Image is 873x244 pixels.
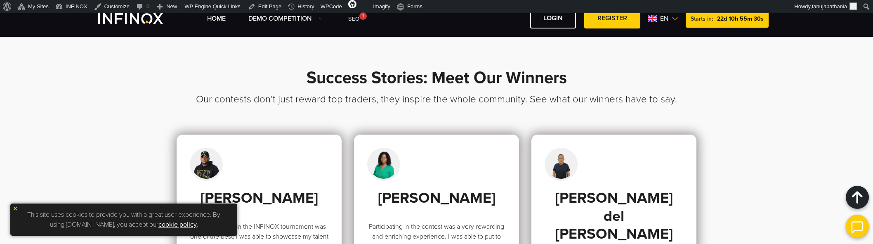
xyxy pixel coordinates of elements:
[812,3,847,9] span: tanujapathania
[348,16,359,22] span: SEO
[98,13,182,24] a: INFINOX Vite
[545,148,578,181] img: Jacinto Manyari del Carpio
[190,189,328,207] h3: [PERSON_NAME]
[158,220,197,229] a: cookie policy
[530,8,576,28] a: LOGIN
[545,189,683,244] h3: [PERSON_NAME] del [PERSON_NAME]
[657,14,672,24] span: en
[148,69,725,93] h1: Success Stories: Meet Our Winners
[846,215,869,238] img: open convrs live chat
[691,15,713,22] span: Starts in:
[190,148,223,181] img: Luis González Otañez
[318,17,322,21] img: Dropdown
[14,208,233,232] p: This site uses cookies to provide you with a great user experience. By using [DOMAIN_NAME], you a...
[12,206,18,211] img: yellow close icon
[367,189,506,207] h3: [PERSON_NAME]
[148,93,725,134] h3: Our contests don’t just reward top traders, they inspire the whole community. See what our winner...
[584,8,640,28] a: REGISTER
[207,14,226,24] a: Home
[717,15,764,22] span: 22d 10h 55m 30s
[359,12,367,20] div: 1
[248,14,322,24] a: Demo Competition
[367,148,400,181] img: Anyi Hidalgo Rengifo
